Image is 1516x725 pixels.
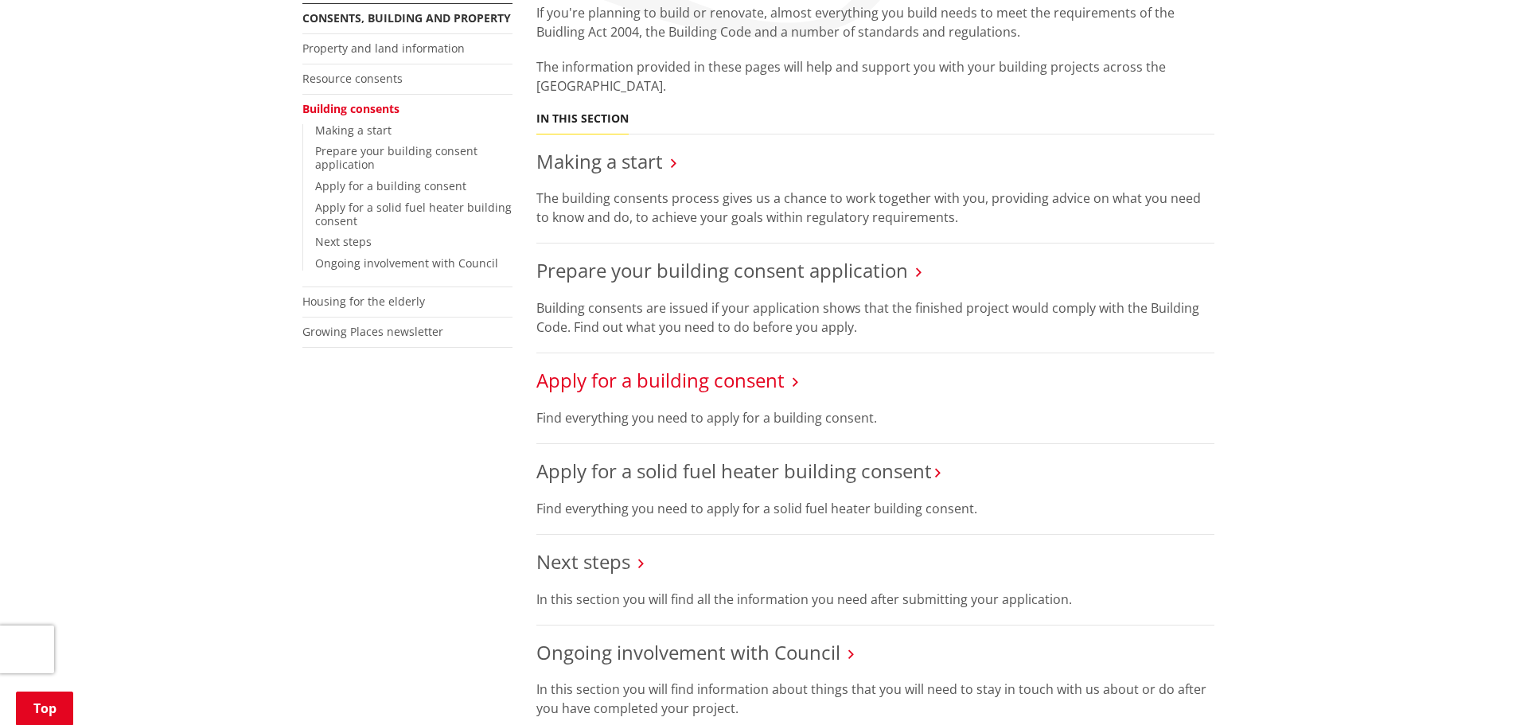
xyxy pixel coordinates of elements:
[315,200,512,228] a: Apply for a solid fuel heater building consent​
[536,499,1214,518] p: Find everything you need to apply for a solid fuel heater building consent.
[536,57,1214,95] p: The information provided in these pages will help and support you with your building projects acr...
[536,257,908,283] a: Prepare your building consent application
[536,3,1214,41] p: If you're planning to build or renovate, almost everything you build needs to meet the requiremen...
[302,71,403,86] a: Resource consents
[302,10,511,25] a: Consents, building and property
[536,639,840,665] a: Ongoing involvement with Council
[536,590,1214,609] p: In this section you will find all the information you need after submitting your application.
[536,548,630,575] a: Next steps
[315,143,477,172] a: Prepare your building consent application
[302,101,399,116] a: Building consents
[302,324,443,339] a: Growing Places newsletter
[1443,658,1500,715] iframe: Messenger Launcher
[315,178,466,193] a: Apply for a building consent
[16,692,73,725] a: Top
[536,367,785,393] a: Apply for a building consent
[315,123,392,138] a: Making a start
[536,112,629,126] h5: In this section
[536,189,1214,227] p: The building consents process gives us a chance to work together with you, providing advice on wh...
[315,255,498,271] a: Ongoing involvement with Council
[302,41,465,56] a: Property and land information
[536,458,932,484] a: Apply for a solid fuel heater building consent​
[536,408,1214,427] p: Find everything you need to apply for a building consent.
[302,294,425,309] a: Housing for the elderly
[315,234,372,249] a: Next steps
[536,680,1214,718] p: In this section you will find information about things that you will need to stay in touch with u...
[536,298,1214,337] p: Building consents are issued if your application shows that the finished project would comply wit...
[536,148,663,174] a: Making a start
